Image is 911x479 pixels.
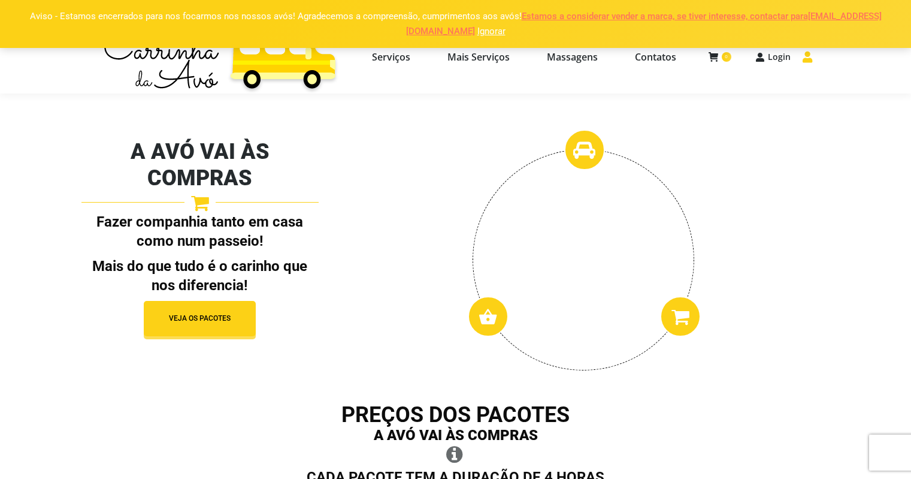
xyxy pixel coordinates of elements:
a: Login [755,52,791,62]
span: Contatos [635,51,676,63]
button: VEJA OS PACOTES [144,301,256,336]
h2: PREÇOS DOS PACOTES [81,402,830,428]
h3: Deslocação em carrinha própria [507,253,659,291]
div: A AVÓ VAI ÀS COMPRAS [81,428,830,443]
span: Mais Serviços [447,51,510,63]
a: Massagens [531,31,613,83]
a: Contatos [619,31,692,83]
span: Massagens [547,51,598,63]
span: VEJA OS PACOTES [169,314,231,324]
a: Ignorar [477,26,506,37]
h2: A AVÓ VAI ÀS COMPRAS [81,138,319,191]
a: 0 [709,52,731,62]
a: Estamos a considerar vender a marca, se tiver interesse, contactar para [EMAIL_ADDRESS][DOMAIN_NAME] [406,11,882,37]
div: Fazer companhia tanto em casa como num passeio! [81,212,319,295]
span: Serviços [372,51,410,63]
span: 0 [722,52,731,62]
a: Serviços [356,31,426,83]
p: Mais do que tudo é o carinho que nos diferencia! [81,257,319,295]
img: Carrinha da Avó [99,20,341,94]
a: Mais Serviços [432,31,525,83]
